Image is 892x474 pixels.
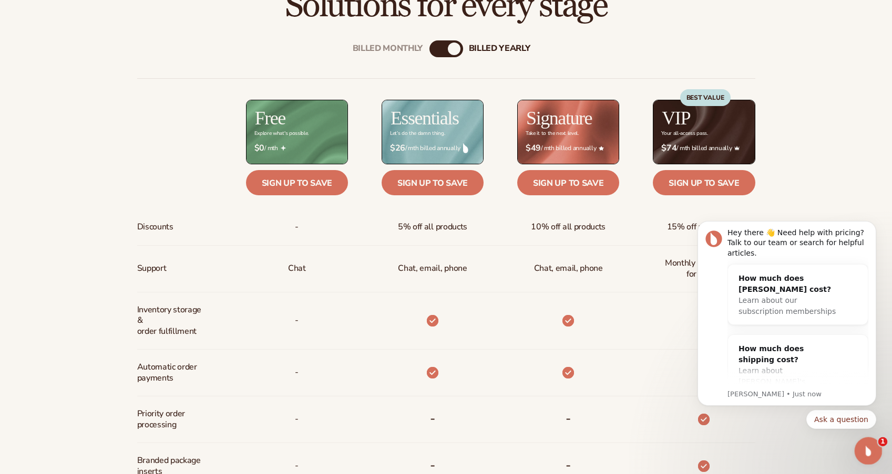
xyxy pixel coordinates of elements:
[662,109,690,128] h2: VIP
[680,89,731,106] div: BEST VALUE
[137,217,173,237] span: Discounts
[599,146,604,151] img: Star_6.png
[734,145,740,151] img: Crown_2d87c031-1b5a-4345-8312-a4356ddcde98.png
[353,44,423,54] div: Billed Monthly
[463,143,468,153] img: drop.png
[390,143,475,153] span: / mth billed annually
[254,143,264,153] strong: $0
[255,109,285,128] h2: Free
[137,259,167,278] span: Support
[653,100,754,164] img: VIP_BG_199964bd-3653-43bc-8a67-789d2d7717b9.jpg
[878,437,888,447] span: 1
[517,170,619,195] a: Sign up to save
[661,143,746,153] span: / mth billed annually
[526,143,611,153] span: / mth billed annually
[382,100,483,164] img: Essentials_BG_9050f826-5aa9-47d9-a362-757b82c62641.jpg
[137,300,207,341] span: Inventory storage & order fulfillment
[469,44,530,54] div: billed Yearly
[390,131,445,136] div: Let’s do the damn thing.
[534,259,603,278] span: Chat, email, phone
[382,170,484,195] a: Sign up to save
[566,410,571,427] b: -
[390,143,405,153] strong: $26
[653,170,755,195] a: Sign up to save
[295,363,299,382] span: -
[430,410,435,427] b: -
[295,311,299,330] p: -
[254,143,340,153] span: / mth
[661,143,676,153] strong: $74
[531,217,606,237] span: 10% off all products
[398,217,467,237] span: 5% off all products
[566,457,571,473] b: -
[526,131,579,136] div: Take it to the next level.
[295,409,299,429] span: -
[667,217,742,237] span: 15% off all products
[137,404,207,435] span: Priority order processing
[430,457,435,473] b: -
[526,109,592,128] h2: Signature
[246,170,348,195] a: Sign up to save
[295,217,299,237] span: -
[288,259,306,278] p: Chat
[661,254,746,284] span: Monthly 1:1 coaching for 1 year
[281,145,286,151] img: Free_Icon_bb6e7c7e-73f8-44bd-8ed0-223ea0fc522e.png
[137,357,207,388] span: Automatic order payments
[526,143,541,153] strong: $49
[398,259,467,278] p: Chat, email, phone
[391,109,459,128] h2: Essentials
[518,100,619,164] img: Signature_BG_eeb718c8-65ac-49e3-a4e5-327c6aa73146.jpg
[682,205,892,446] iframe: Intercom notifications message
[254,131,309,136] div: Explore what's possible.
[661,131,708,136] div: Your all-access pass.
[247,100,347,164] img: free_bg.png
[855,437,883,465] iframe: Intercom live chat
